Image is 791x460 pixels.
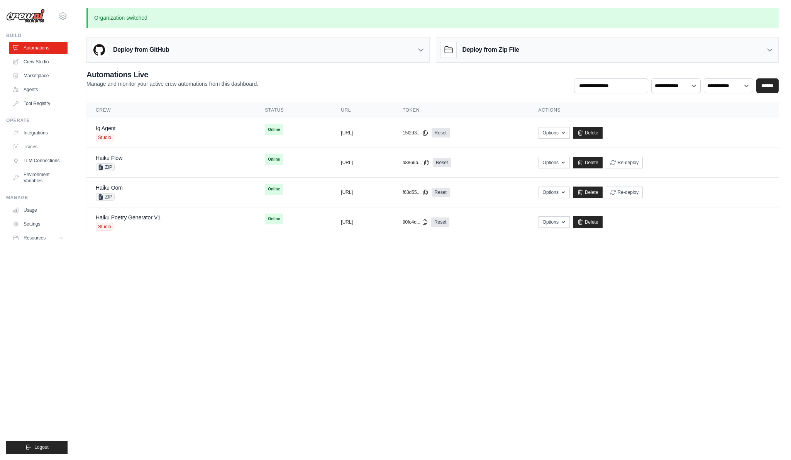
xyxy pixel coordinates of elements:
[606,187,643,198] button: Re-deploy
[529,102,779,118] th: Actions
[6,117,68,124] div: Operate
[86,102,256,118] th: Crew
[332,102,393,118] th: URL
[573,187,603,198] a: Delete
[96,155,122,161] a: Haiku Flow
[9,154,68,167] a: LLM Connections
[96,193,115,201] span: ZIP
[96,134,113,141] span: Studio
[573,127,603,139] a: Delete
[113,45,169,54] h3: Deploy from GitHub
[86,80,258,88] p: Manage and monitor your active crew automations from this dashboard.
[539,187,570,198] button: Options
[9,127,68,139] a: Integrations
[9,218,68,230] a: Settings
[9,204,68,216] a: Usage
[393,102,529,118] th: Token
[6,32,68,39] div: Build
[96,163,115,171] span: ZIP
[96,125,115,131] a: Ig Agent
[403,189,429,195] button: f63d55...
[9,42,68,54] a: Automations
[403,160,430,166] button: a8866b...
[6,195,68,201] div: Manage
[96,214,161,221] a: Haiku Poetry Generator V1
[539,127,570,139] button: Options
[86,69,258,80] h2: Automations Live
[606,157,643,168] button: Re-deploy
[24,235,46,241] span: Resources
[9,232,68,244] button: Resources
[265,214,283,224] span: Online
[91,42,107,58] img: GitHub Logo
[403,219,428,225] button: 90fc4d...
[96,185,123,191] a: Haiku Oom
[86,8,779,28] p: Organization switched
[6,441,68,454] button: Logout
[539,157,570,168] button: Options
[432,128,450,137] a: Reset
[462,45,519,54] h3: Deploy from Zip File
[9,70,68,82] a: Marketplace
[9,83,68,96] a: Agents
[6,9,45,24] img: Logo
[432,188,450,197] a: Reset
[256,102,332,118] th: Status
[9,56,68,68] a: Crew Studio
[265,124,283,135] span: Online
[265,154,283,165] span: Online
[9,168,68,187] a: Environment Variables
[96,223,113,231] span: Studio
[34,444,49,450] span: Logout
[433,158,451,167] a: Reset
[431,217,449,227] a: Reset
[9,141,68,153] a: Traces
[265,184,283,195] span: Online
[539,216,570,228] button: Options
[9,97,68,110] a: Tool Registry
[403,130,429,136] button: 15f2d3...
[573,157,603,168] a: Delete
[573,216,603,228] a: Delete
